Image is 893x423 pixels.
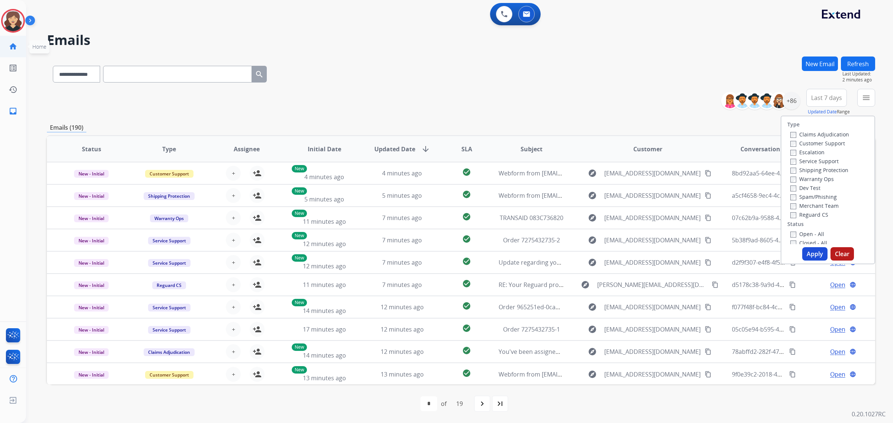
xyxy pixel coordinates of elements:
span: Subject [521,145,542,154]
div: 19 [450,396,469,411]
span: Type [162,145,176,154]
span: 4 minutes ago [304,173,344,181]
span: New - Initial [74,326,109,334]
span: Customer [633,145,662,154]
button: + [226,188,241,203]
span: 7 minutes ago [382,236,422,244]
span: 5 minutes ago [382,191,422,200]
label: Open - All [790,230,824,238]
mat-icon: content_copy [705,371,711,378]
span: TRANSAID 083C736820 [500,214,563,222]
span: 14 minutes ago [303,307,346,315]
label: Shipping Protection [790,167,848,174]
mat-icon: content_copy [705,326,711,333]
mat-icon: explore [581,280,590,289]
mat-icon: content_copy [705,192,711,199]
p: New [292,254,307,262]
span: New - Initial [74,237,109,245]
span: New - Initial [74,214,109,222]
label: Status [787,220,804,228]
span: [PERSON_NAME][EMAIL_ADDRESS][DOMAIN_NAME] [597,280,707,289]
span: Customer Support [145,371,193,379]
span: Open [830,370,845,379]
p: Emails (190) [47,123,86,132]
mat-icon: person_add [253,191,262,200]
mat-icon: content_copy [789,371,796,378]
mat-icon: content_copy [789,304,796,310]
mat-icon: language [849,371,856,378]
span: Claims Adjudication [144,348,195,356]
span: SLA [461,145,472,154]
span: [EMAIL_ADDRESS][DOMAIN_NAME] [604,347,701,356]
span: 12 minutes ago [381,303,424,311]
mat-icon: menu [862,93,871,102]
span: New - Initial [74,348,109,356]
mat-icon: explore [588,213,597,222]
button: + [226,367,241,382]
span: Webform from [EMAIL_ADDRESS][DOMAIN_NAME] on [DATE] [499,370,667,378]
span: Assignee [234,145,260,154]
input: Dev Test [790,185,796,191]
mat-icon: last_page [496,399,505,408]
input: Escalation [790,150,796,156]
mat-icon: check_circle [462,324,471,333]
span: 7 minutes ago [382,281,422,289]
mat-icon: person_add [253,347,262,356]
span: Initial Date [308,145,341,154]
mat-icon: content_copy [705,214,711,221]
mat-icon: explore [588,325,597,334]
mat-icon: content_copy [712,281,718,288]
label: Closed - All [790,239,827,246]
mat-icon: check_circle [462,235,471,243]
span: Last Updated: [842,71,875,77]
mat-icon: check_circle [462,190,471,199]
mat-icon: navigate_next [478,399,487,408]
input: Merchant Team [790,203,796,209]
span: + [232,303,235,311]
span: d2f9f307-e4f8-4f58-bfe6-40cfc4b95607 [732,258,838,267]
span: Open [830,325,845,334]
button: + [226,255,241,270]
span: Open [830,280,845,289]
button: Apply [802,247,828,261]
input: Claims Adjudication [790,132,796,138]
span: 7 minutes ago [382,214,422,222]
button: + [226,210,241,225]
span: Open [830,347,845,356]
mat-icon: check_circle [462,257,471,266]
div: of [441,399,446,408]
span: New - Initial [74,371,109,379]
mat-icon: home [9,42,17,51]
img: avatar [3,10,23,31]
span: [EMAIL_ADDRESS][DOMAIN_NAME] [604,236,701,245]
mat-icon: content_copy [705,304,711,310]
div: +86 [782,92,800,110]
mat-icon: check_circle [462,301,471,310]
button: Clear [830,247,854,261]
span: Shipping Protection [144,192,195,200]
input: Open - All [790,232,796,238]
mat-icon: person_add [253,280,262,289]
span: + [232,191,235,200]
span: [EMAIL_ADDRESS][DOMAIN_NAME] [604,303,701,311]
span: 8bd92aa5-64ee-4ed3-9603-9317f34311d0 [732,169,846,177]
span: Last 7 days [811,96,842,99]
span: Reguard CS [152,281,186,289]
span: 14 minutes ago [303,351,346,359]
mat-icon: person_add [253,370,262,379]
mat-icon: explore [588,370,597,379]
input: Shipping Protection [790,168,796,174]
p: New [292,366,307,374]
label: Claims Adjudication [790,131,849,138]
mat-icon: explore [588,236,597,245]
span: Home [32,43,47,50]
mat-icon: language [849,304,856,310]
mat-icon: language [849,326,856,333]
label: Merchant Team [790,202,839,209]
span: + [232,325,235,334]
mat-icon: explore [588,347,597,356]
span: + [232,213,235,222]
span: 13 minutes ago [381,370,424,378]
label: Warranty Ops [790,175,834,183]
span: 78abffd2-282f-47a7-b376-e99a5d752750 [732,348,844,356]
